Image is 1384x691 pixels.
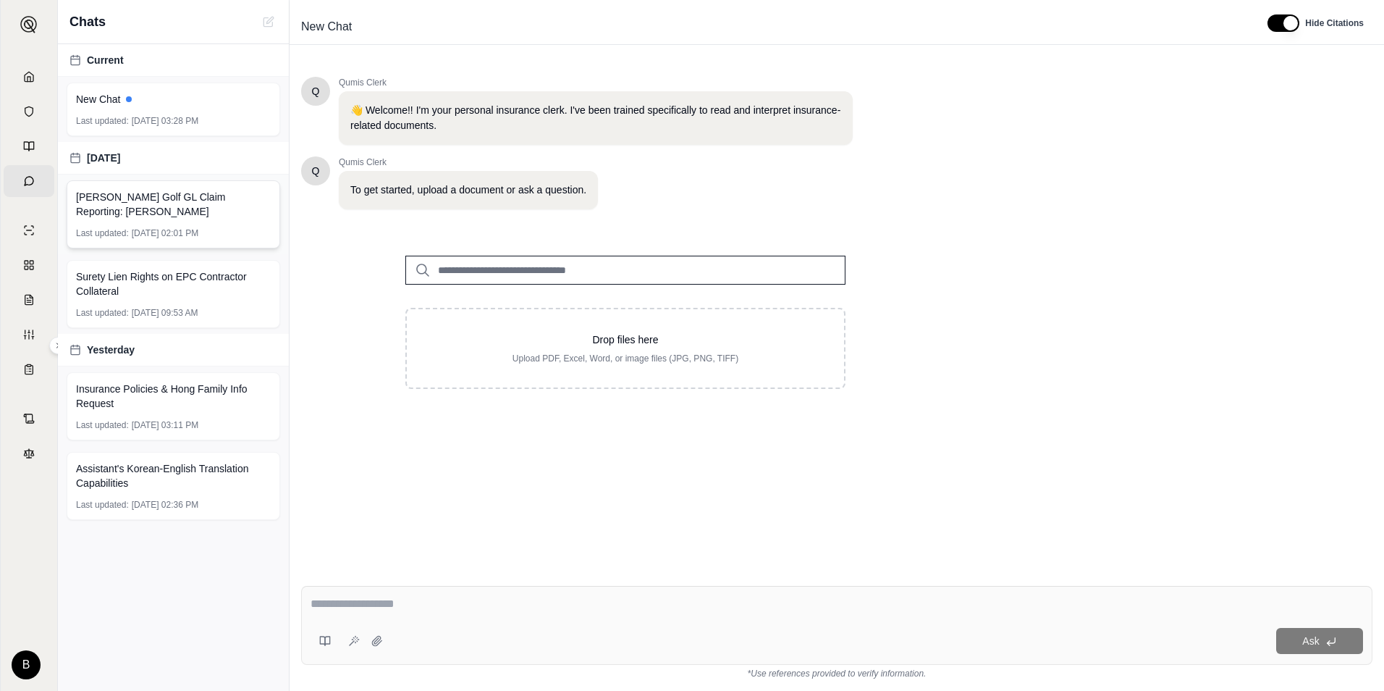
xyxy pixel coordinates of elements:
[4,284,54,316] a: Claim Coverage
[132,115,198,127] span: [DATE] 03:28 PM
[87,53,124,67] span: Current
[4,403,54,435] a: Contract Analysis
[430,353,821,364] p: Upload PDF, Excel, Word, or image files (JPG, PNG, TIFF)
[76,269,271,298] span: Surety Lien Rights on EPC Contractor Collateral
[132,499,198,511] span: [DATE] 02:36 PM
[49,337,67,354] button: Expand sidebar
[1302,635,1319,647] span: Ask
[76,461,271,490] span: Assistant's Korean-English Translation Capabilities
[76,115,129,127] span: Last updated:
[295,15,358,38] span: New Chat
[301,665,1372,679] div: *Use references provided to verify information.
[132,227,198,239] span: [DATE] 02:01 PM
[69,12,106,32] span: Chats
[339,77,853,88] span: Qumis Clerk
[430,332,821,347] p: Drop files here
[312,164,320,178] span: Hello
[339,156,598,168] span: Qumis Clerk
[4,61,54,93] a: Home
[295,15,1250,38] div: Edit Title
[4,249,54,281] a: Policy Comparisons
[20,16,38,33] img: Expand sidebar
[312,84,320,99] span: Hello
[4,96,54,127] a: Documents Vault
[350,183,586,198] p: To get started, upload a document or ask a question.
[76,419,129,431] span: Last updated:
[4,214,54,246] a: Single Policy
[14,10,43,39] button: Expand sidebar
[87,343,135,357] span: Yesterday
[76,227,129,239] span: Last updated:
[4,130,54,162] a: Prompt Library
[12,650,41,679] div: B
[87,151,120,165] span: [DATE]
[4,165,54,197] a: Chat
[1276,628,1363,654] button: Ask
[76,190,271,219] span: [PERSON_NAME] Golf GL Claim Reporting: [PERSON_NAME]
[76,92,120,106] span: New Chat
[76,382,271,411] span: Insurance Policies & Hong Family Info Request
[76,499,129,511] span: Last updated:
[350,103,841,133] p: 👋 Welcome!! I'm your personal insurance clerk. I've been trained specifically to read and interpr...
[4,353,54,385] a: Coverage Table
[4,437,54,469] a: Legal Search Engine
[132,307,198,319] span: [DATE] 09:53 AM
[260,13,277,30] button: New Chat
[1305,17,1364,29] span: Hide Citations
[76,307,129,319] span: Last updated:
[132,419,198,431] span: [DATE] 03:11 PM
[4,319,54,351] a: Custom Report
